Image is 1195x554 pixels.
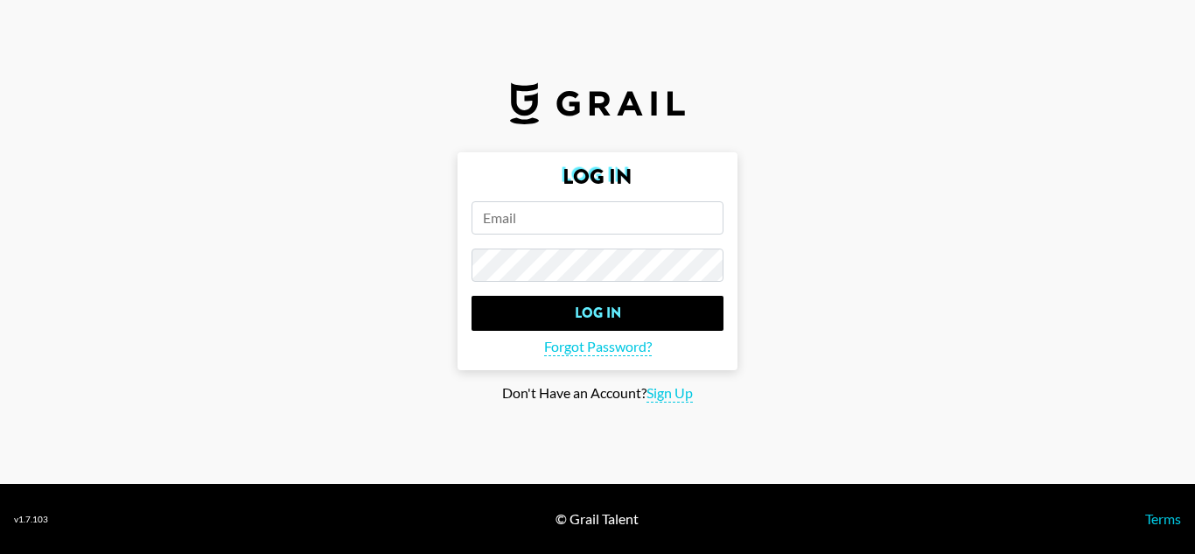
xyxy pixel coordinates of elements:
[510,82,685,124] img: Grail Talent Logo
[14,384,1181,403] div: Don't Have an Account?
[556,510,639,528] div: © Grail Talent
[472,296,723,331] input: Log In
[472,166,723,187] h2: Log In
[472,201,723,235] input: Email
[646,384,693,403] span: Sign Up
[14,514,48,525] div: v 1.7.103
[544,338,652,356] span: Forgot Password?
[1145,510,1181,527] a: Terms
